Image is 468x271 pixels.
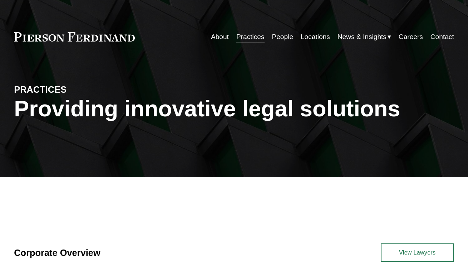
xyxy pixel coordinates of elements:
[381,243,454,262] a: View Lawyers
[14,248,100,258] a: Corporate Overview
[399,30,423,44] a: Careers
[338,30,391,44] a: folder dropdown
[301,30,330,44] a: Locations
[430,30,454,44] a: Contact
[14,96,454,121] h1: Providing innovative legal solutions
[236,30,265,44] a: Practices
[338,31,386,43] span: News & Insights
[211,30,229,44] a: About
[14,84,124,95] h4: PRACTICES
[272,30,293,44] a: People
